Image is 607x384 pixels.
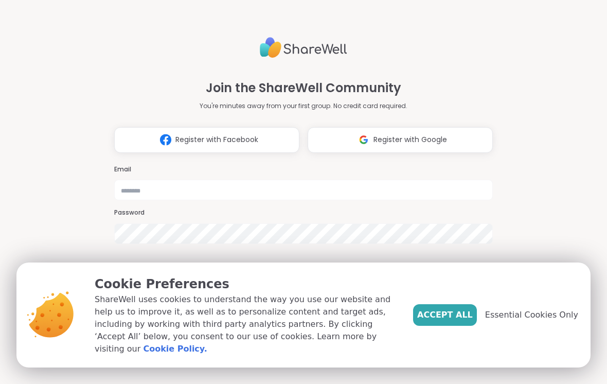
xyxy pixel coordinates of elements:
[417,309,473,321] span: Accept All
[308,127,493,153] button: Register with Google
[206,79,401,97] h1: Join the ShareWell Community
[373,134,447,145] span: Register with Google
[200,101,407,111] p: You're minutes away from your first group. No credit card required.
[114,208,493,217] h3: Password
[175,134,258,145] span: Register with Facebook
[413,304,477,326] button: Accept All
[143,343,207,355] a: Cookie Policy.
[354,130,373,149] img: ShareWell Logomark
[260,33,347,62] img: ShareWell Logo
[156,130,175,149] img: ShareWell Logomark
[95,293,397,355] p: ShareWell uses cookies to understand the way you use our website and help us to improve it, as we...
[95,275,397,293] p: Cookie Preferences
[114,165,493,174] h3: Email
[485,309,578,321] span: Essential Cookies Only
[114,127,299,153] button: Register with Facebook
